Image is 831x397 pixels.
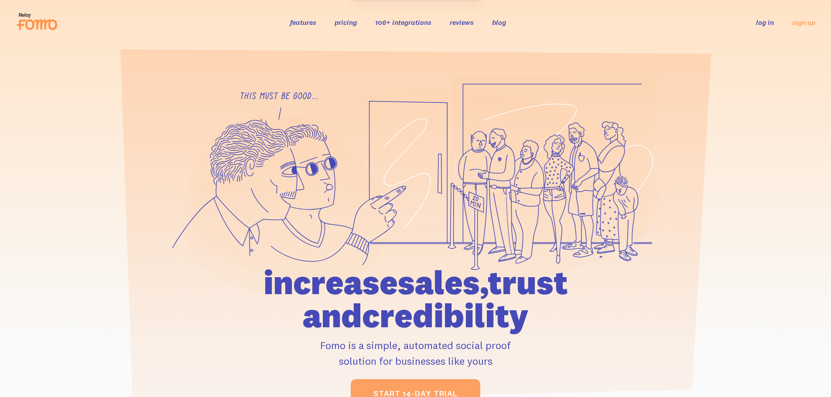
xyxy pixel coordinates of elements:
a: 106+ integrations [375,18,431,27]
a: pricing [335,18,357,27]
a: reviews [450,18,474,27]
h1: increase sales, trust and credibility [214,266,618,332]
a: log in [756,18,774,27]
a: blog [492,18,506,27]
a: sign up [792,18,815,27]
p: Fomo is a simple, automated social proof solution for businesses like yours [214,337,618,369]
a: features [290,18,316,27]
